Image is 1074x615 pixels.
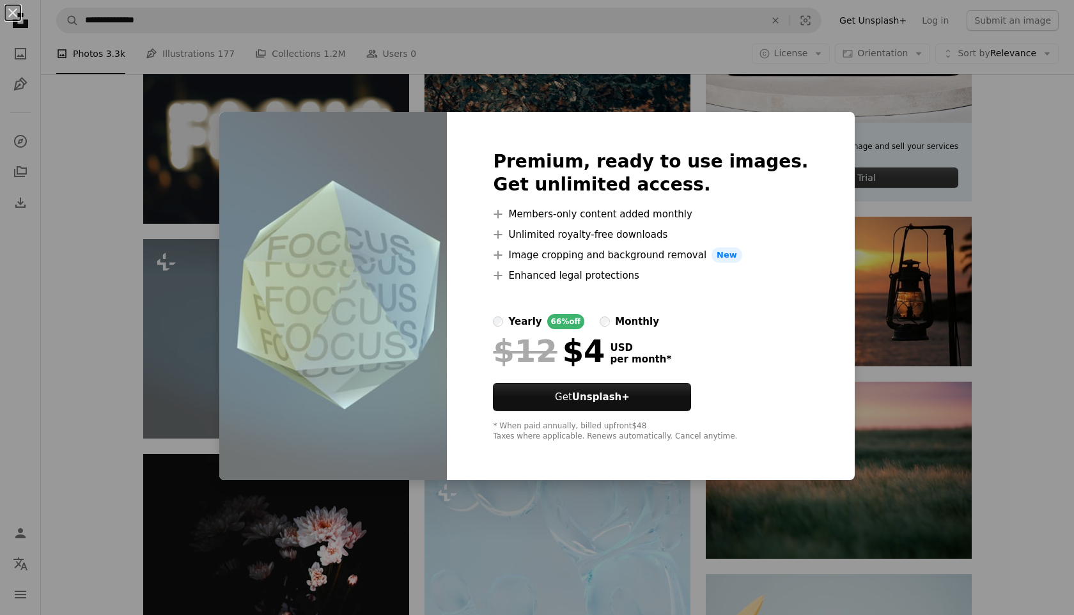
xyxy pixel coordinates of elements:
div: * When paid annually, billed upfront $48 Taxes where applicable. Renews automatically. Cancel any... [493,421,808,442]
li: Image cropping and background removal [493,247,808,263]
li: Enhanced legal protections [493,268,808,283]
div: $4 [493,334,605,368]
strong: Unsplash+ [572,391,630,403]
li: Unlimited royalty-free downloads [493,227,808,242]
div: yearly [508,314,541,329]
button: GetUnsplash+ [493,383,691,411]
span: $12 [493,334,557,368]
div: 66% off [547,314,585,329]
span: USD [610,342,671,354]
div: monthly [615,314,659,329]
li: Members-only content added monthly [493,206,808,222]
input: monthly [600,316,610,327]
input: yearly66%off [493,316,503,327]
span: per month * [610,354,671,365]
img: premium_photo-1674081975809-ec3b522cf2be [219,112,447,480]
span: New [712,247,742,263]
h2: Premium, ready to use images. Get unlimited access. [493,150,808,196]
